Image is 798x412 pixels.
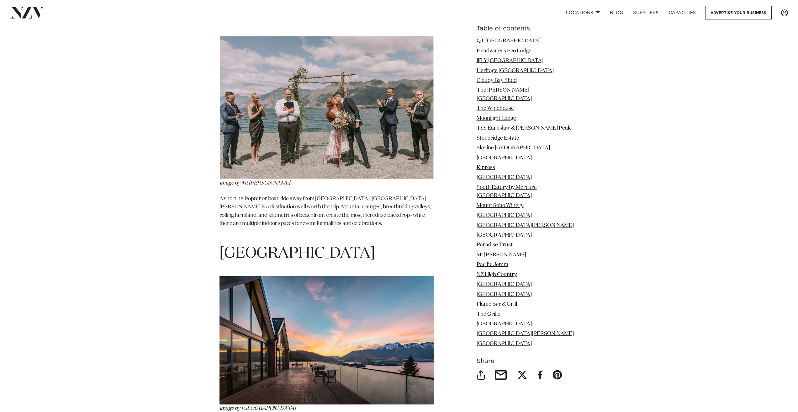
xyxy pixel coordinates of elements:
h6: Share [477,358,579,365]
a: The [PERSON_NAME][GEOGRAPHIC_DATA] [477,88,532,101]
a: Moonlight Lodge [477,116,516,121]
p: A short helicopter or boat ride away from [GEOGRAPHIC_DATA], [GEOGRAPHIC_DATA][PERSON_NAME] is a ... [219,195,434,236]
a: [GEOGRAPHIC_DATA] [477,213,532,218]
a: [GEOGRAPHIC_DATA][PERSON_NAME] [477,222,574,228]
a: Cloudy Bay Shed [477,78,517,83]
a: [GEOGRAPHIC_DATA] [477,292,532,297]
a: Paradise Trust [477,242,513,248]
a: [GEOGRAPHIC_DATA] [477,341,532,346]
a: [GEOGRAPHIC_DATA] [477,175,532,180]
a: SUPPLIERS [628,6,663,19]
a: TSS Earnslaw & [PERSON_NAME] Peak [477,126,571,131]
a: Mount Soho Winery [477,203,524,208]
a: iFLY [GEOGRAPHIC_DATA] [477,58,543,63]
a: [GEOGRAPHIC_DATA] [477,233,532,238]
a: Headwaters Eco Lodge [477,48,531,53]
a: Capacities [664,6,701,19]
a: [GEOGRAPHIC_DATA] [477,321,532,327]
h6: Table of contents [477,25,579,32]
a: Pacific Jemm [477,262,508,267]
a: Heritage [GEOGRAPHIC_DATA] [477,68,554,73]
a: Advertise your business [705,6,772,19]
img: nzv-logo.png [10,7,44,18]
a: The Winehouse [477,106,514,111]
a: Mt [PERSON_NAME] [477,252,526,258]
em: Image by [GEOGRAPHIC_DATA] [219,337,434,411]
a: The Grille [477,311,500,317]
a: NZ High Country [477,272,517,277]
a: Skyline [GEOGRAPHIC_DATA] [477,145,550,151]
a: Stoneridge Estate [477,135,519,141]
a: [GEOGRAPHIC_DATA][PERSON_NAME] [477,331,574,336]
a: Flame Bar & Grill [477,302,517,307]
a: BLOG [605,6,628,19]
a: South Eatery by Mercure [GEOGRAPHIC_DATA] [477,185,537,198]
a: [GEOGRAPHIC_DATA] [477,282,532,287]
span: [GEOGRAPHIC_DATA] [219,246,375,261]
a: QT [GEOGRAPHIC_DATA] [477,38,541,44]
a: Locations [561,6,605,19]
a: [GEOGRAPHIC_DATA] [477,155,532,160]
a: Kinross [477,165,495,170]
em: Image by Mt [PERSON_NAME] [219,104,434,185]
